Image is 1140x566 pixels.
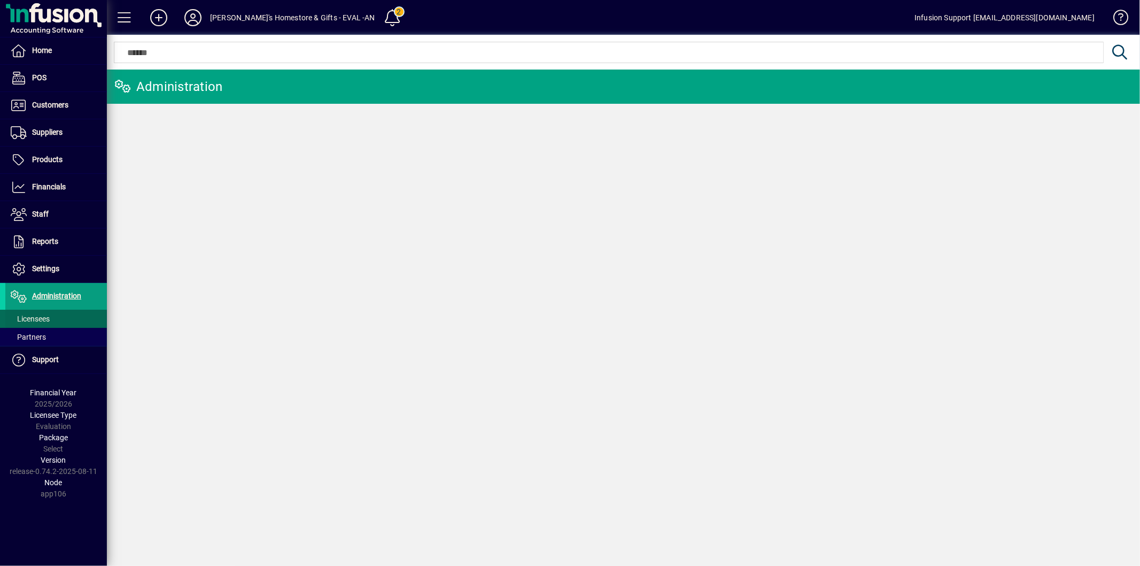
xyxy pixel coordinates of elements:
a: Knowledge Base [1105,2,1127,37]
a: Settings [5,256,107,282]
span: Financials [32,182,66,191]
span: Home [32,46,52,55]
span: POS [32,73,46,82]
span: Support [32,355,59,364]
div: Administration [115,78,223,95]
span: Reports [32,237,58,246]
span: Version [41,456,66,464]
a: Partners [5,328,107,346]
div: Infusion Support [EMAIL_ADDRESS][DOMAIN_NAME] [914,9,1095,26]
span: Administration [32,292,81,300]
span: Package [39,433,68,442]
span: Node [45,478,63,487]
button: Add [142,8,176,27]
span: Products [32,155,63,164]
a: Financials [5,174,107,201]
a: Suppliers [5,119,107,146]
span: Customers [32,101,68,109]
a: Staff [5,201,107,228]
a: Home [5,37,107,64]
a: Licensees [5,310,107,328]
span: Settings [32,264,59,273]
a: Products [5,147,107,173]
span: Suppliers [32,128,63,136]
span: Licensee Type [30,411,77,419]
span: Staff [32,210,49,218]
a: Support [5,347,107,373]
a: Reports [5,228,107,255]
span: Financial Year [30,388,77,397]
button: Profile [176,8,210,27]
div: [PERSON_NAME]'s Homestore & Gifts - EVAL -AN [210,9,375,26]
span: Licensees [11,315,50,323]
a: Customers [5,92,107,119]
a: POS [5,65,107,91]
span: Partners [11,333,46,341]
